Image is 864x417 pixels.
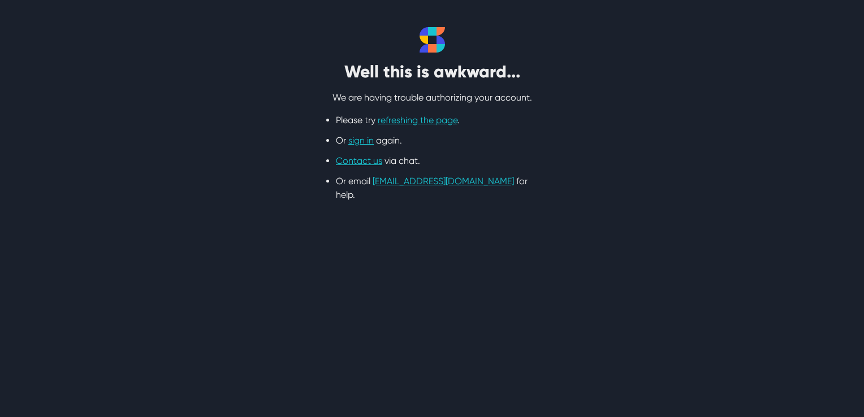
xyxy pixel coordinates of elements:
a: Contact us [336,155,382,166]
li: Or email for help. [336,175,528,202]
a: sign in [348,135,374,146]
li: Or again. [336,134,528,147]
li: via chat. [336,154,528,168]
li: Please try . [336,114,528,127]
h2: Well this is awkward... [291,62,573,82]
a: [EMAIL_ADDRESS][DOMAIN_NAME] [373,176,514,186]
a: refreshing the page [378,115,457,125]
p: We are having trouble authorizing your account. [291,91,573,105]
